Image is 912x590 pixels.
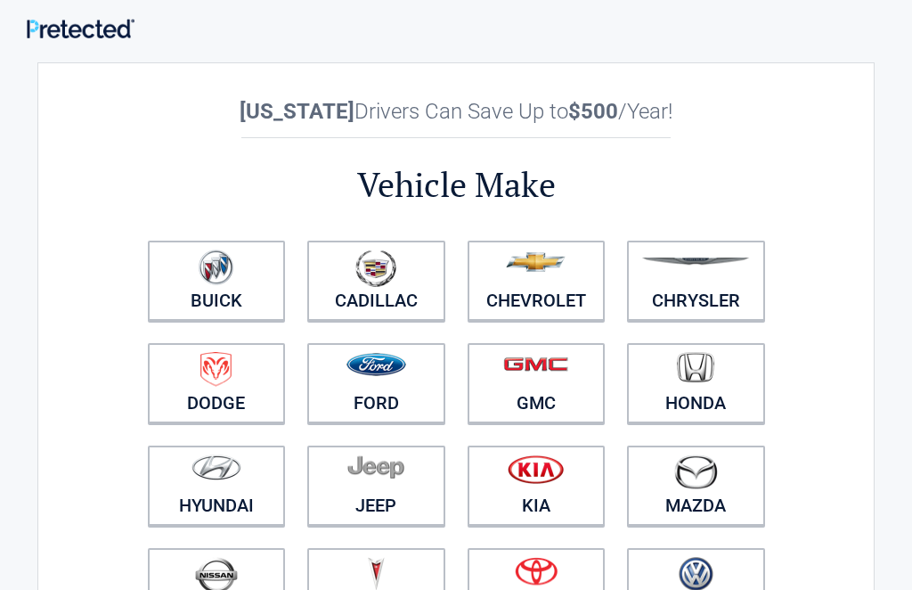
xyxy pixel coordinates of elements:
img: hyundai [191,455,241,480]
a: Kia [468,446,606,526]
a: Jeep [307,446,445,526]
img: honda [677,352,714,383]
a: Mazda [627,446,765,526]
a: Chrysler [627,241,765,321]
a: Honda [627,343,765,423]
img: dodge [200,352,232,387]
img: chrysler [641,258,750,266]
a: Buick [148,241,286,321]
b: $500 [568,99,618,124]
a: Hyundai [148,446,286,526]
h2: Vehicle Make [136,162,776,208]
img: toyota [515,557,558,586]
img: kia [508,455,564,484]
h2: Drivers Can Save Up to /Year [136,99,776,124]
img: gmc [503,356,568,372]
img: cadillac [355,250,396,287]
img: jeep [347,455,404,479]
a: GMC [468,343,606,423]
img: mazda [673,455,718,489]
b: [US_STATE] [240,99,354,124]
a: Ford [307,343,445,423]
a: Cadillac [307,241,445,321]
img: Main Logo [27,19,134,38]
img: chevrolet [506,252,566,272]
a: Chevrolet [468,241,606,321]
img: buick [199,250,233,285]
img: ford [346,353,406,376]
a: Dodge [148,343,286,423]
